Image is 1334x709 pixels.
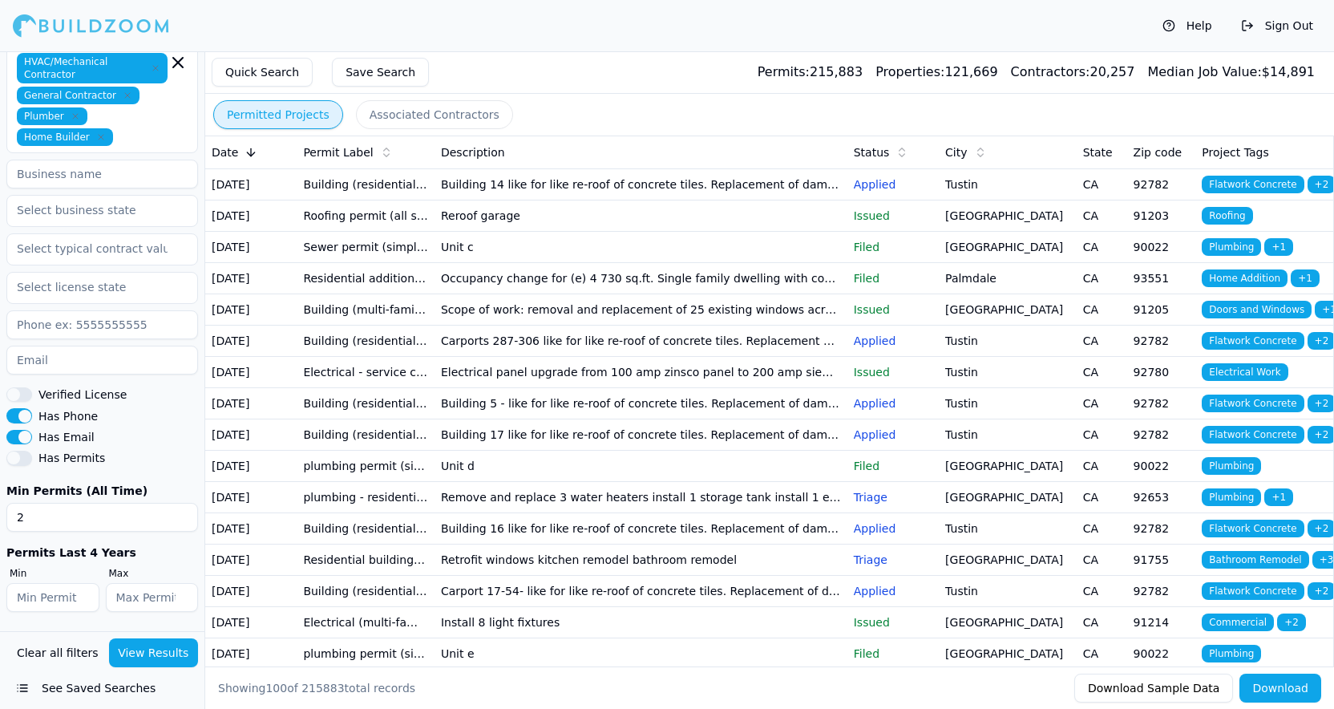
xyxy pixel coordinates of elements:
[854,270,932,286] p: Filed
[1202,363,1288,381] span: Electrical Work
[1202,207,1252,225] span: Roofing
[1202,144,1268,160] span: Project Tags
[6,674,198,703] button: See Saved Searches
[435,606,847,638] td: Install 8 light fixtures
[1202,238,1261,256] span: Plumbing
[297,481,435,513] td: plumbing - residential - repipe
[1074,674,1233,703] button: Download Sample Data
[1077,544,1127,575] td: CA
[1239,674,1321,703] button: Download
[939,168,1077,200] td: Tustin
[1202,645,1261,662] span: Plumbing
[854,614,932,630] p: Issued
[939,481,1077,513] td: [GEOGRAPHIC_DATA]
[939,513,1077,544] td: Tustin
[1134,144,1182,160] span: Zip code
[1147,63,1315,82] div: $ 14,891
[1077,387,1127,419] td: CA
[205,450,297,481] td: [DATE]
[435,387,847,419] td: Building 5 - like for like re-roof of concrete tiles. Replacement of damaged sheathing as require...
[7,196,177,225] input: Select business state
[435,513,847,544] td: Building 16 like for like re-roof of concrete tiles. Replacement of damaged sheathing as required...
[17,107,87,125] span: Plumber
[7,234,177,263] input: Select typical contract value
[297,450,435,481] td: plumbing permit (simple) - county
[854,646,932,662] p: Filed
[1077,294,1127,325] td: CA
[939,544,1077,575] td: [GEOGRAPHIC_DATA]
[1127,325,1196,356] td: 92782
[1127,262,1196,294] td: 93551
[1202,176,1304,193] span: Flatwork Concrete
[212,58,313,87] button: Quick Search
[1127,387,1196,419] td: 92782
[854,239,932,255] p: Filed
[939,575,1077,606] td: Tustin
[939,387,1077,419] td: Tustin
[1202,520,1304,537] span: Flatwork Concrete
[38,452,105,464] label: Has Permits
[38,431,95,443] label: Has Email
[435,200,847,231] td: Reroof garage
[435,325,847,356] td: Carports 287-306 like for like re-roof of concrete tiles. Replacement of damaged sheathing as req...
[758,64,810,79] span: Permits:
[297,387,435,419] td: Building (residential) - roof
[1077,231,1127,262] td: CA
[6,583,99,612] input: Min Permits Last 4 Years
[939,231,1077,262] td: [GEOGRAPHIC_DATA]
[939,356,1077,387] td: Tustin
[297,168,435,200] td: Building (residential) - roof
[297,325,435,356] td: Building (residential) - roof
[854,552,932,568] p: Triage
[106,583,199,612] input: Max Permits Last 4 Years
[435,294,847,325] td: Scope of work: removal and replacement of 25 existing windows across the following units: [STREET...
[1202,457,1261,475] span: Plumbing
[109,638,199,667] button: View Results
[297,575,435,606] td: Building (residential) - roof
[1264,238,1293,256] span: + 1
[1202,614,1274,631] span: Commercial
[1077,513,1127,544] td: CA
[1127,513,1196,544] td: 92782
[854,208,932,224] p: Issued
[854,521,932,537] p: Applied
[1077,262,1127,294] td: CA
[38,389,127,400] label: Verified License
[854,333,932,349] p: Applied
[435,638,847,669] td: Unit e
[1077,356,1127,387] td: CA
[17,128,113,146] span: Home Builder
[297,606,435,638] td: Electrical (multi-family condominium commercial)
[1127,544,1196,575] td: 91755
[297,231,435,262] td: Sewer permit (simple) - county
[205,294,297,325] td: [DATE]
[1127,294,1196,325] td: 91205
[1127,481,1196,513] td: 92653
[297,638,435,669] td: plumbing permit (simple) - county
[1291,269,1320,287] span: + 1
[1154,13,1220,38] button: Help
[939,606,1077,638] td: [GEOGRAPHIC_DATA]
[1202,426,1304,444] span: Flatwork Concrete
[303,144,373,160] span: Permit Label
[205,168,297,200] td: [DATE]
[297,262,435,294] td: Residential addition/alteration building permit - county
[109,567,199,580] label: Max
[6,310,198,339] input: Phone ex: 5555555555
[205,325,297,356] td: [DATE]
[297,544,435,575] td: Residential building alteration-repair
[1147,64,1261,79] span: Median Job Value:
[1202,488,1261,506] span: Plumbing
[7,273,177,302] input: Select license state
[10,567,99,580] label: Min
[301,682,344,695] span: 215883
[38,411,98,422] label: Has Phone
[758,63,863,82] div: 215,883
[1077,606,1127,638] td: CA
[1127,356,1196,387] td: 92780
[939,419,1077,450] td: Tustin
[939,262,1077,294] td: Palmdale
[1127,231,1196,262] td: 90022
[1083,144,1113,160] span: State
[854,458,932,474] p: Filed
